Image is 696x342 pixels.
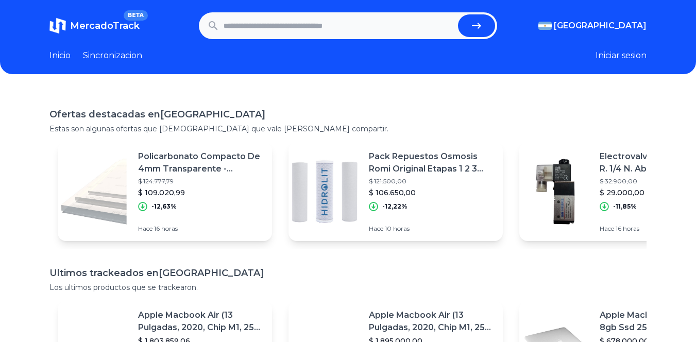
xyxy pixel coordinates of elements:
[49,18,66,34] img: MercadoTrack
[613,202,637,211] p: -11,85%
[49,266,647,280] h1: Ultimos trackeados en [GEOGRAPHIC_DATA]
[124,10,148,21] span: BETA
[83,49,142,62] a: Sincronizacion
[369,150,495,175] p: Pack Repuestos Osmosis Romi Original Etapas 1 2 3 Hidrolit
[138,225,264,233] p: Hace 16 horas
[369,225,495,233] p: Hace 10 horas
[369,177,495,185] p: $ 121.500,00
[538,22,552,30] img: Argentina
[596,49,647,62] button: Iniciar sesion
[519,156,591,228] img: Featured image
[58,156,130,228] img: Featured image
[49,107,647,122] h1: Ofertas destacadas en [GEOGRAPHIC_DATA]
[138,309,264,334] p: Apple Macbook Air (13 Pulgadas, 2020, Chip M1, 256 Gb De Ssd, 8 Gb De Ram) - Plata
[58,142,272,241] a: Featured imagePolicarbonato Compacto De 4mm Transparente - 1500mm X 1000mm$ 124.777,79$ 109.020,9...
[49,124,647,134] p: Estas son algunas ofertas que [DEMOGRAPHIC_DATA] que vale [PERSON_NAME] compartir.
[138,177,264,185] p: $ 124.777,79
[288,156,361,228] img: Featured image
[369,187,495,198] p: $ 106.650,00
[288,142,503,241] a: Featured imagePack Repuestos Osmosis Romi Original Etapas 1 2 3 Hidrolit$ 121.500,00$ 106.650,00-...
[138,150,264,175] p: Policarbonato Compacto De 4mm Transparente - 1500mm X 1000mm
[151,202,177,211] p: -12,63%
[49,18,140,34] a: MercadoTrackBETA
[49,282,647,293] p: Los ultimos productos que se trackearon.
[369,309,495,334] p: Apple Macbook Air (13 Pulgadas, 2020, Chip M1, 256 Gb De Ssd, 8 Gb De Ram) - Plata
[70,20,140,31] span: MercadoTrack
[138,187,264,198] p: $ 109.020,99
[554,20,647,32] span: [GEOGRAPHIC_DATA]
[49,49,71,62] a: Inicio
[538,20,647,32] button: [GEOGRAPHIC_DATA]
[382,202,408,211] p: -12,22%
